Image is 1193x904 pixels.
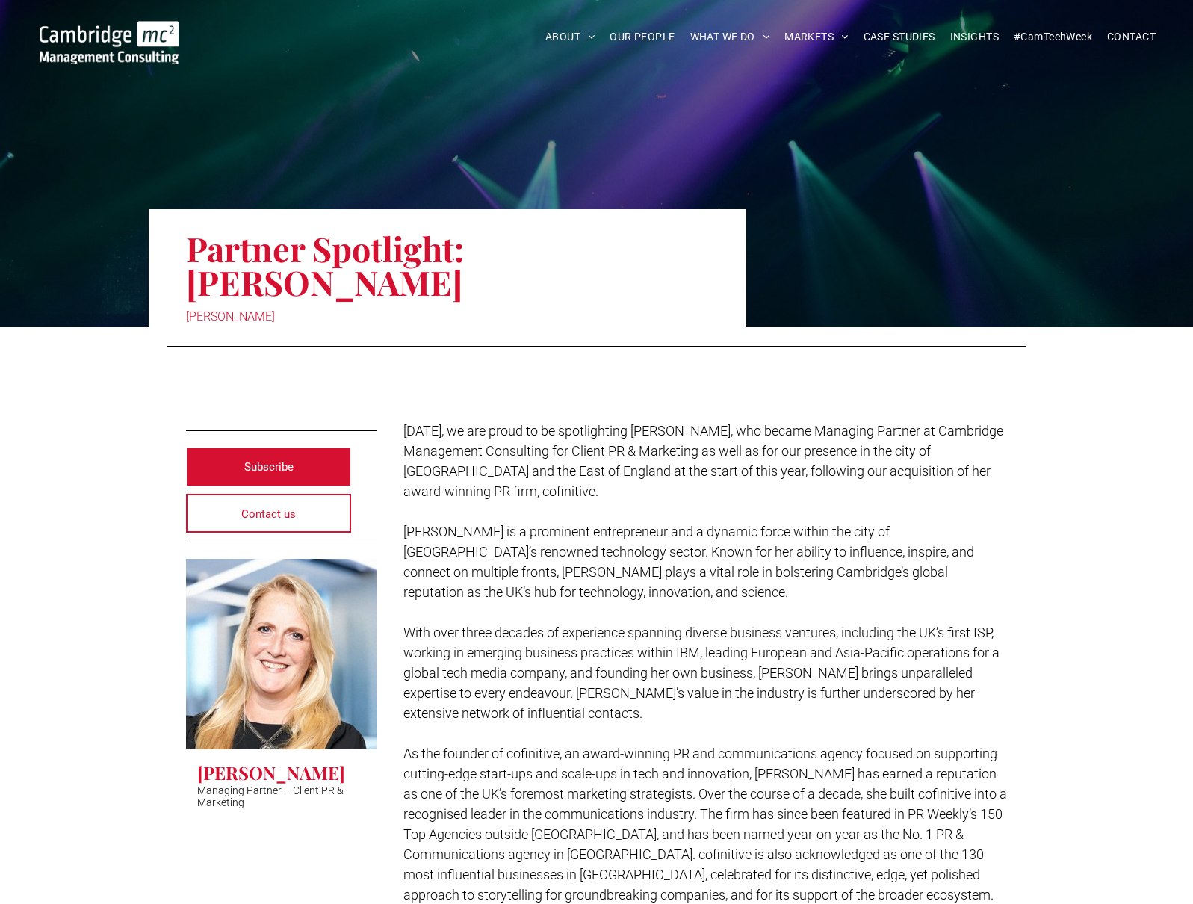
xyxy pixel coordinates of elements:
a: Subscribe [186,448,352,486]
a: CONTACT [1100,25,1163,49]
a: OUR PEOPLE [602,25,682,49]
a: ABOUT [538,25,603,49]
a: WHAT WE DO [683,25,778,49]
a: Contact us [186,494,352,533]
span: Contact us [241,495,296,533]
a: CASE STUDIES [856,25,943,49]
a: Your Business Transformed | Cambridge Management Consulting [40,23,179,39]
span: [PERSON_NAME] is a prominent entrepreneur and a dynamic force within the city of [GEOGRAPHIC_DATA... [403,524,974,600]
h1: Partner Spotlight: [PERSON_NAME] [186,230,709,300]
div: [PERSON_NAME] [186,306,709,327]
span: As the founder of cofinitive, an award-winning PR and communications agency focused on supporting... [403,746,1007,903]
p: Managing Partner – Client PR & Marketing [197,784,365,808]
span: Subscribe [244,448,294,486]
a: MARKETS [777,25,855,49]
span: [DATE], we are proud to be spotlighting [PERSON_NAME], who became Managing Partner at Cambridge M... [403,423,1003,499]
a: Simon Crimp [186,559,377,749]
a: INSIGHTS [943,25,1006,49]
span: With over three decades of experience spanning diverse business ventures, including the UK’s firs... [403,625,1000,721]
h3: [PERSON_NAME] [197,761,345,784]
img: Cambridge MC Logo [40,21,179,64]
a: #CamTechWeek [1006,25,1100,49]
